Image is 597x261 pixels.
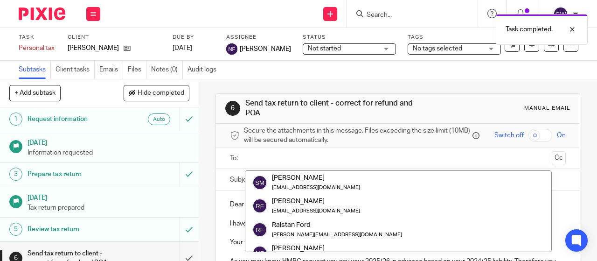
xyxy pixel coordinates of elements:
[272,220,402,229] div: Ralstan Ford
[56,61,95,79] a: Client tasks
[553,7,568,21] img: svg%3E
[99,61,123,79] a: Emails
[506,25,553,34] p: Task completed.
[28,222,123,236] h1: Review tax return
[252,198,267,213] img: svg%3E
[226,34,291,41] label: Assignee
[187,61,221,79] a: Audit logs
[173,45,192,51] span: [DATE]
[272,244,402,253] div: [PERSON_NAME]
[148,113,170,125] div: Auto
[9,223,22,236] div: 5
[240,44,291,54] span: [PERSON_NAME]
[272,173,360,183] div: [PERSON_NAME]
[19,34,56,41] label: Task
[308,45,341,52] span: Not started
[552,151,566,165] button: Cc
[226,43,237,55] img: svg%3E
[494,131,524,140] span: Switch off
[19,43,56,53] div: Personal tax
[272,232,402,237] small: [PERSON_NAME][EMAIL_ADDRESS][DOMAIN_NAME]
[230,219,566,228] p: I have the pleasure of enclosing your tax return to the [DATE].
[252,246,267,261] img: svg%3E
[244,126,470,145] span: Secure the attachments in this message. Files exceeding the size limit (10MB) will be secured aut...
[28,203,189,212] p: Tax return prepared
[28,148,189,157] p: Information requested
[245,99,418,119] h1: Send tax return to client - correct for refund and POA
[19,7,65,20] img: Pixie
[128,61,146,79] a: Files
[173,34,215,41] label: Due by
[230,175,254,184] label: Subject:
[272,185,360,190] small: [EMAIL_ADDRESS][DOMAIN_NAME]
[151,61,183,79] a: Notes (0)
[9,85,61,101] button: + Add subtask
[124,85,189,101] button: Hide completed
[28,167,123,181] h1: Prepare tax return
[272,197,360,206] div: [PERSON_NAME]
[252,175,267,190] img: svg%3E
[524,105,570,112] div: Manual email
[28,191,189,203] h1: [DATE]
[230,238,566,247] p: Your tax return shows a liability of £ .
[230,154,240,163] label: To:
[9,113,22,126] div: 1
[28,136,189,148] h1: [DATE]
[413,45,462,52] span: No tags selected
[19,61,51,79] a: Subtasks
[225,101,240,116] div: 6
[28,112,123,126] h1: Request information
[230,200,566,209] p: Dear [PERSON_NAME]
[557,131,566,140] span: On
[138,90,184,97] span: Hide completed
[68,34,161,41] label: Client
[68,43,119,53] p: [PERSON_NAME]
[252,222,267,237] img: svg%3E
[9,168,22,181] div: 3
[272,208,360,213] small: [EMAIL_ADDRESS][DOMAIN_NAME]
